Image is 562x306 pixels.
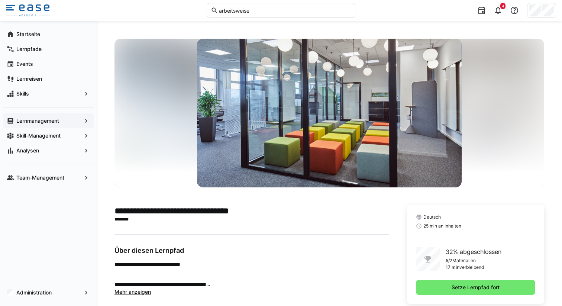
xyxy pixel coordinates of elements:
span: Mehr anzeigen [114,289,151,295]
p: verbleibend [459,264,484,270]
span: Deutsch [423,214,441,220]
p: Materialien [452,258,476,264]
span: Setze Lernpfad fort [450,284,501,291]
h3: Über diesen Lernpfad [114,247,389,255]
span: 25 min an Inhalten [423,223,461,229]
input: Skills und Lernpfade durchsuchen… [218,7,351,14]
p: 5/7 [446,258,452,264]
span: 4 [502,4,504,8]
button: Setze Lernpfad fort [416,280,535,295]
p: 17 min [446,264,459,270]
p: 32% abgeschlossen [446,247,501,256]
